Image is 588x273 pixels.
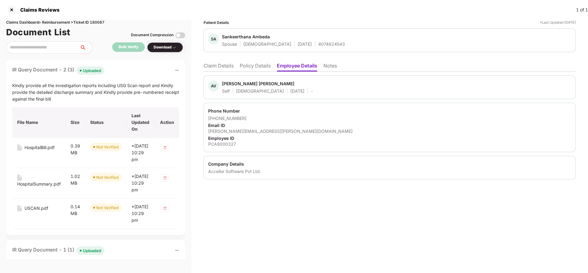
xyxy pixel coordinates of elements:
[208,34,219,44] div: SA
[83,248,101,254] div: Uploaded
[208,81,219,91] div: AV
[222,34,270,40] div: Sankeerthana Ambeda
[172,45,177,50] img: svg+xml;base64,PHN2ZyBpZD0iRHJvcGRvd24tMzJ4MzIiIHhtbG5zPSJodHRwOi8vd3d3LnczLm9yZy8yMDAwL3N2ZyIgd2...
[79,41,92,54] button: search
[12,66,104,75] div: IR Query Document - 2 (3)
[576,6,588,13] div: 1 of 1
[175,68,179,72] span: minus
[17,175,22,181] img: svg+xml;base64,PHN2ZyB4bWxucz0iaHR0cDovL3d3dy53My5vcmcvMjAwMC9zdmciIHdpZHRoPSIxNiIgaGVpZ2h0PSIyMC...
[71,143,80,156] div: 0.39 MB
[154,44,177,50] div: Download
[132,143,150,163] div: *[DATE] 10:29 pm
[66,107,85,138] th: Size
[208,168,571,174] div: Accellor Software Pvt Ltd.
[160,203,170,213] img: svg+xml;base64,PHN2ZyB4bWxucz0iaHR0cDovL3d3dy53My5vcmcvMjAwMC9zdmciIHdpZHRoPSIzMiIgaGVpZ2h0PSIzMi...
[85,107,127,138] th: Status
[12,246,104,255] div: IR Query Document - 1 (1)
[298,41,312,47] div: [DATE]
[96,144,119,150] div: Not Verified
[83,67,101,74] div: Uploaded
[6,20,185,25] div: Claims Dashboard > Reimbursement > Ticket ID 180087
[132,173,150,193] div: *[DATE] 10:29 pm
[311,88,313,94] div: -
[17,205,22,211] img: svg+xml;base64,PHN2ZyB4bWxucz0iaHR0cDovL3d3dy53My5vcmcvMjAwMC9zdmciIHdpZHRoPSIxNiIgaGVpZ2h0PSIyMC...
[175,248,179,252] span: minus
[204,63,234,71] li: Claim Details
[132,203,150,224] div: *[DATE] 10:29 pm
[236,88,284,94] div: [DEMOGRAPHIC_DATA]
[119,44,138,50] div: Bulk Verify
[208,122,571,128] div: Email ID
[204,20,229,25] div: Patient Details
[277,63,317,71] li: Employee Details
[25,205,48,212] div: USCAN.pdf
[222,81,294,87] div: [PERSON_NAME] [PERSON_NAME]
[131,32,174,38] div: Document Compression
[71,203,80,217] div: 0.14 MB
[318,41,345,47] div: 4074824543
[208,115,571,121] div: [PHONE_NUMBER]
[17,7,59,13] div: Claims Reviews
[208,141,571,147] div: PCA9000327
[155,107,179,138] th: Action
[160,143,170,152] img: svg+xml;base64,PHN2ZyB4bWxucz0iaHR0cDovL3d3dy53My5vcmcvMjAwMC9zdmciIHdpZHRoPSIzMiIgaGVpZ2h0PSIzMi...
[208,108,571,114] div: Phone Number
[17,144,22,151] img: svg+xml;base64,PHN2ZyB4bWxucz0iaHR0cDovL3d3dy53My5vcmcvMjAwMC9zdmciIHdpZHRoPSIxNiIgaGVpZ2h0PSIyMC...
[208,135,571,141] div: Employee ID
[243,41,291,47] div: [DEMOGRAPHIC_DATA]
[290,88,304,94] div: [DATE]
[127,107,155,138] th: Last Updated On
[323,63,337,71] li: Notes
[6,25,71,39] h1: Document List
[79,45,92,50] span: search
[17,181,61,187] div: HospitalSummary.pdf
[240,63,271,71] li: Policy Details
[12,82,179,102] div: Kindly provide all the investigation reports including USG Scan report and Kindly provide the det...
[208,128,571,134] div: [PERSON_NAME][EMAIL_ADDRESS][PERSON_NAME][DOMAIN_NAME]
[222,41,237,47] div: Spouse
[96,205,119,211] div: Not Verified
[540,20,576,25] div: *Last Updated [DATE]
[96,174,119,180] div: Not Verified
[208,161,571,167] div: Company Details
[71,173,80,186] div: 1.02 MB
[25,144,55,151] div: HospitalBill.pdf
[175,30,185,40] img: svg+xml;base64,PHN2ZyBpZD0iVG9nZ2xlLTMyeDMyIiB4bWxucz0iaHR0cDovL3d3dy53My5vcmcvMjAwMC9zdmciIHdpZH...
[12,107,66,138] th: File Name
[222,88,230,94] div: Self
[160,173,170,183] img: svg+xml;base64,PHN2ZyB4bWxucz0iaHR0cDovL3d3dy53My5vcmcvMjAwMC9zdmciIHdpZHRoPSIzMiIgaGVpZ2h0PSIzMi...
